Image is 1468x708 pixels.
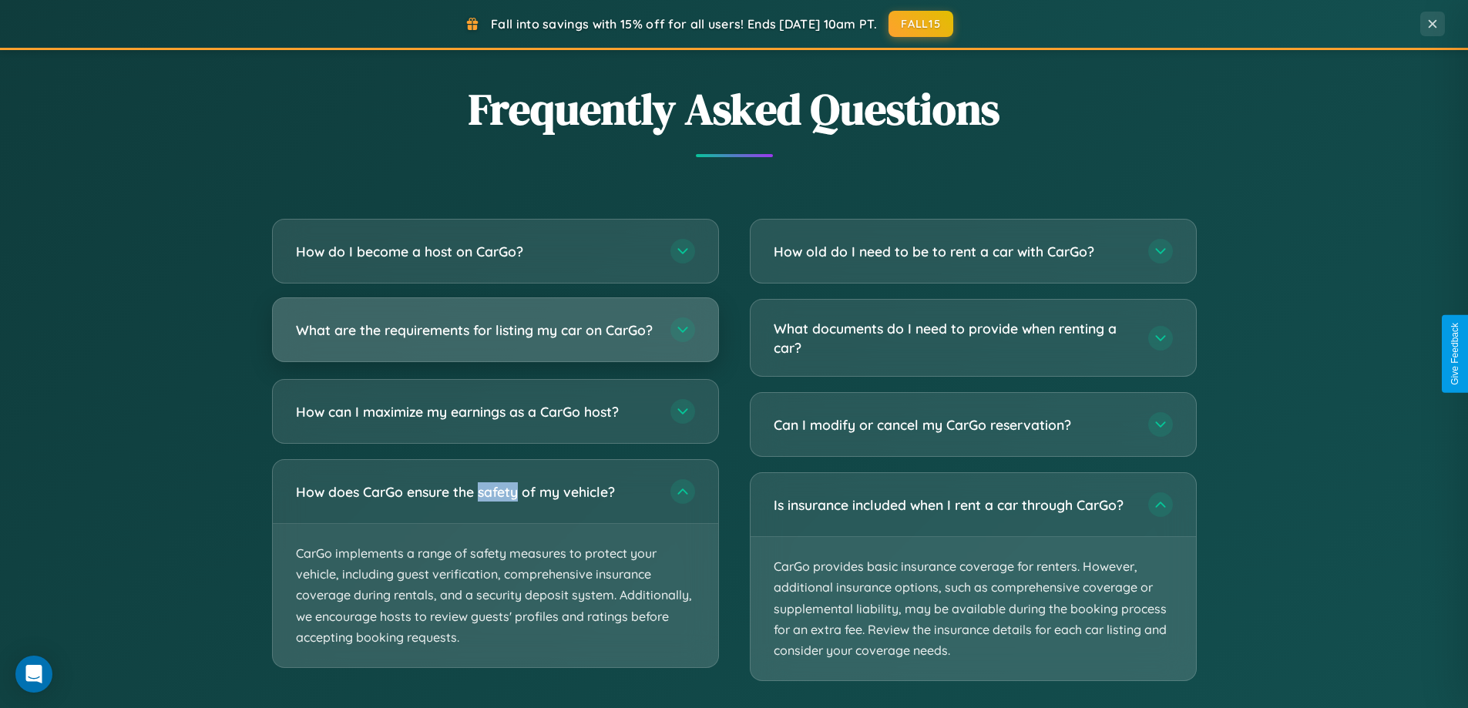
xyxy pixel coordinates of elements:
span: Fall into savings with 15% off for all users! Ends [DATE] 10am PT. [491,16,877,32]
p: CarGo provides basic insurance coverage for renters. However, additional insurance options, such ... [751,537,1196,680]
h3: How old do I need to be to rent a car with CarGo? [774,242,1133,261]
h3: Is insurance included when I rent a car through CarGo? [774,495,1133,515]
div: Give Feedback [1450,323,1460,385]
h3: How do I become a host on CarGo? [296,242,655,261]
div: Open Intercom Messenger [15,656,52,693]
h3: How does CarGo ensure the safety of my vehicle? [296,482,655,502]
h2: Frequently Asked Questions [272,79,1197,139]
h3: How can I maximize my earnings as a CarGo host? [296,402,655,421]
button: FALL15 [889,11,953,37]
h3: Can I modify or cancel my CarGo reservation? [774,415,1133,435]
p: CarGo implements a range of safety measures to protect your vehicle, including guest verification... [273,524,718,667]
h3: What are the requirements for listing my car on CarGo? [296,320,655,340]
h3: What documents do I need to provide when renting a car? [774,319,1133,357]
